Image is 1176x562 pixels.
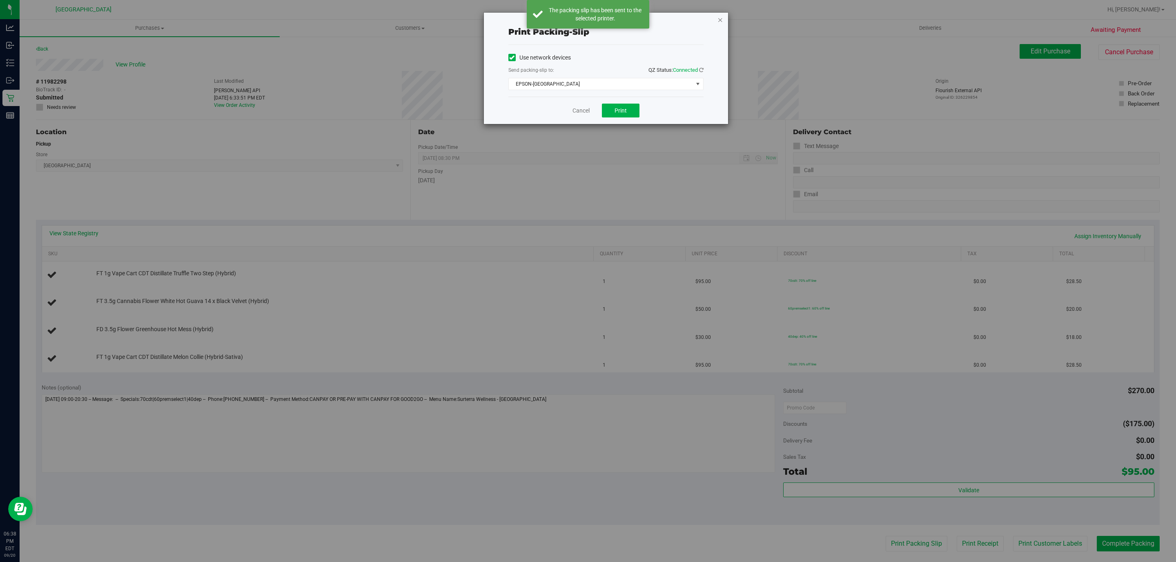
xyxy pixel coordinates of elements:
[8,497,33,521] iframe: Resource center
[648,67,704,73] span: QZ Status:
[693,78,703,90] span: select
[508,53,571,62] label: Use network devices
[547,6,643,22] div: The packing slip has been sent to the selected printer.
[572,106,590,115] a: Cancel
[673,67,698,73] span: Connected
[509,78,693,90] span: EPSON-[GEOGRAPHIC_DATA]
[602,104,639,117] button: Print
[508,27,589,37] span: Print packing-slip
[615,107,627,114] span: Print
[508,66,554,74] label: Send packing-slip to:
